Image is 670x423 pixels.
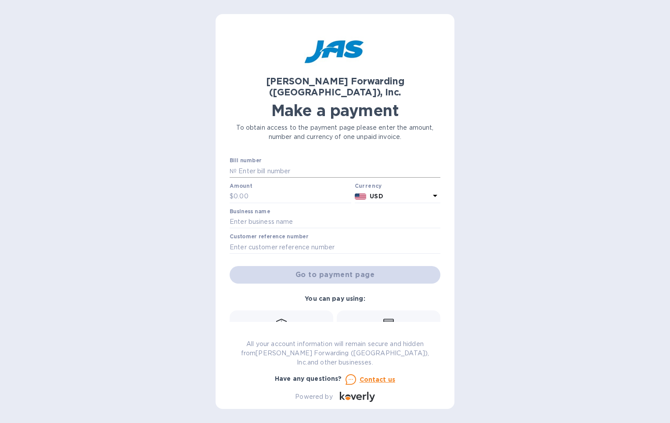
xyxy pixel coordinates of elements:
label: Amount [230,183,252,189]
input: Enter business name [230,215,440,229]
b: Have any questions? [275,375,342,382]
input: 0.00 [234,190,351,203]
b: Currency [355,182,382,189]
img: USD [355,193,367,200]
label: Business name [230,209,270,214]
p: To obtain access to the payment page please enter the amount, number and currency of one unpaid i... [230,123,440,142]
b: [PERSON_NAME] Forwarding ([GEOGRAPHIC_DATA]), Inc. [266,76,404,98]
h1: Make a payment [230,101,440,120]
p: № [230,167,237,176]
u: Contact us [360,376,396,383]
input: Enter customer reference number [230,241,440,254]
b: USD [370,193,383,200]
p: $ [230,192,234,201]
b: You can pay using: [305,295,365,302]
p: All your account information will remain secure and hidden from [PERSON_NAME] Forwarding ([GEOGRA... [230,339,440,367]
input: Enter bill number [237,164,440,178]
p: Powered by [295,392,332,401]
label: Bill number [230,158,261,164]
label: Customer reference number [230,234,308,240]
